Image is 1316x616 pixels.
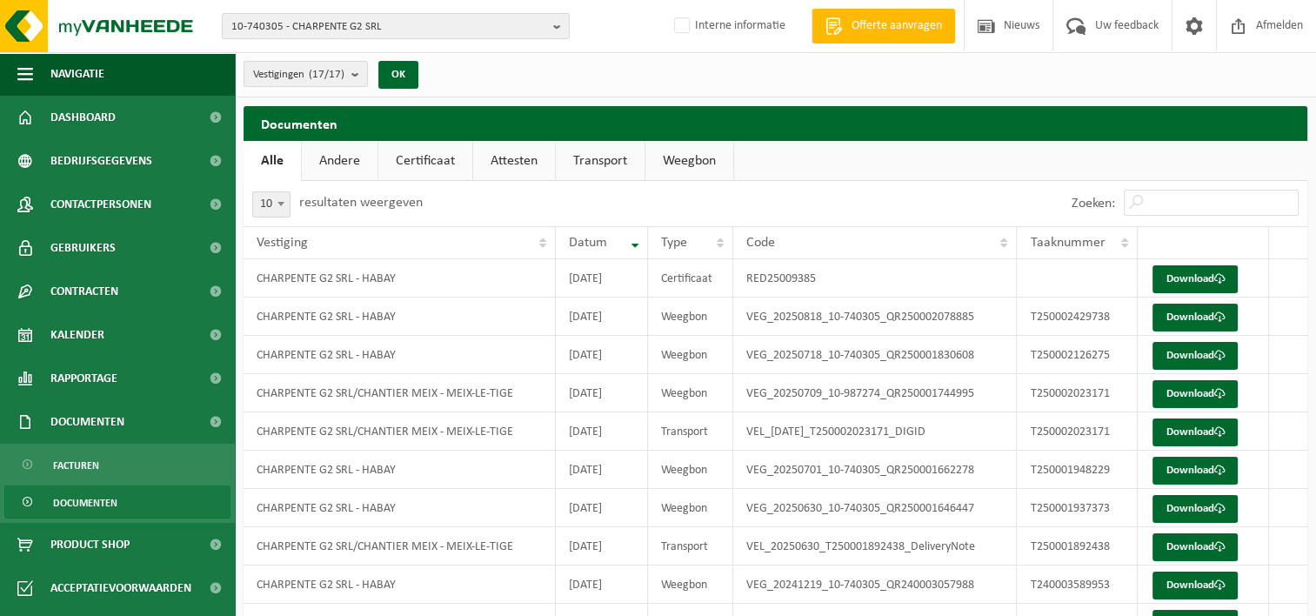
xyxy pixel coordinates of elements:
[556,374,648,412] td: [DATE]
[1152,457,1238,485] a: Download
[1072,197,1115,211] label: Zoeken:
[556,527,648,566] td: [DATE]
[1152,572,1238,599] a: Download
[1152,265,1238,293] a: Download
[1152,304,1238,331] a: Download
[648,336,733,374] td: Weegbon
[1152,495,1238,523] a: Download
[50,357,117,400] span: Rapportage
[556,451,648,489] td: [DATE]
[378,141,472,181] a: Certificaat
[53,486,117,519] span: Documenten
[648,374,733,412] td: Weegbon
[302,141,377,181] a: Andere
[257,236,308,250] span: Vestiging
[1017,412,1138,451] td: T250002023171
[648,412,733,451] td: Transport
[645,141,733,181] a: Weegbon
[244,298,556,336] td: CHARPENTE G2 SRL - HABAY
[244,259,556,298] td: CHARPENTE G2 SRL - HABAY
[244,412,556,451] td: CHARPENTE G2 SRL/CHANTIER MEIX - MEIX-LE-TIGE
[733,489,1017,527] td: VEG_20250630_10-740305_QR250001646447
[50,313,104,357] span: Kalender
[1152,380,1238,408] a: Download
[50,139,152,183] span: Bedrijfsgegevens
[1152,533,1238,561] a: Download
[50,566,191,610] span: Acceptatievoorwaarden
[378,61,418,89] button: OK
[648,489,733,527] td: Weegbon
[1017,489,1138,527] td: T250001937373
[733,374,1017,412] td: VEG_20250709_10-987274_QR250001744995
[746,236,775,250] span: Code
[244,374,556,412] td: CHARPENTE G2 SRL/CHANTIER MEIX - MEIX-LE-TIGE
[50,226,116,270] span: Gebruikers
[50,400,124,444] span: Documenten
[556,259,648,298] td: [DATE]
[661,236,687,250] span: Type
[253,192,290,217] span: 10
[733,412,1017,451] td: VEL_[DATE]_T250002023171_DIGID
[244,566,556,604] td: CHARPENTE G2 SRL - HABAY
[244,106,1307,140] h2: Documenten
[556,336,648,374] td: [DATE]
[244,451,556,489] td: CHARPENTE G2 SRL - HABAY
[648,298,733,336] td: Weegbon
[1017,451,1138,489] td: T250001948229
[1152,418,1238,446] a: Download
[671,13,785,39] label: Interne informatie
[252,191,291,218] span: 10
[1017,374,1138,412] td: T250002023171
[473,141,555,181] a: Attesten
[556,141,645,181] a: Transport
[648,566,733,604] td: Weegbon
[648,259,733,298] td: Certificaat
[1152,342,1238,370] a: Download
[53,449,99,482] span: Facturen
[648,451,733,489] td: Weegbon
[812,9,955,44] a: Offerte aanvragen
[50,96,116,139] span: Dashboard
[231,14,546,40] span: 10-740305 - CHARPENTE G2 SRL
[50,270,118,313] span: Contracten
[4,485,230,519] a: Documenten
[556,566,648,604] td: [DATE]
[253,62,344,88] span: Vestigingen
[733,336,1017,374] td: VEG_20250718_10-740305_QR250001830608
[556,298,648,336] td: [DATE]
[1017,527,1138,566] td: T250001892438
[244,527,556,566] td: CHARPENTE G2 SRL/CHANTIER MEIX - MEIX-LE-TIGE
[733,451,1017,489] td: VEG_20250701_10-740305_QR250001662278
[50,523,130,566] span: Product Shop
[733,298,1017,336] td: VEG_20250818_10-740305_QR250002078885
[244,61,368,87] button: Vestigingen(17/17)
[1030,236,1105,250] span: Taaknummer
[648,527,733,566] td: Transport
[244,489,556,527] td: CHARPENTE G2 SRL - HABAY
[1017,298,1138,336] td: T250002429738
[569,236,607,250] span: Datum
[733,259,1017,298] td: RED25009385
[556,412,648,451] td: [DATE]
[244,141,301,181] a: Alle
[50,52,104,96] span: Navigatie
[556,489,648,527] td: [DATE]
[244,336,556,374] td: CHARPENTE G2 SRL - HABAY
[299,196,423,210] label: resultaten weergeven
[1017,566,1138,604] td: T240003589953
[1017,336,1138,374] td: T250002126275
[733,527,1017,566] td: VEL_20250630_T250001892438_DeliveryNote
[733,566,1017,604] td: VEG_20241219_10-740305_QR240003057988
[222,13,570,39] button: 10-740305 - CHARPENTE G2 SRL
[4,448,230,481] a: Facturen
[847,17,946,35] span: Offerte aanvragen
[50,183,151,226] span: Contactpersonen
[309,69,344,80] count: (17/17)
